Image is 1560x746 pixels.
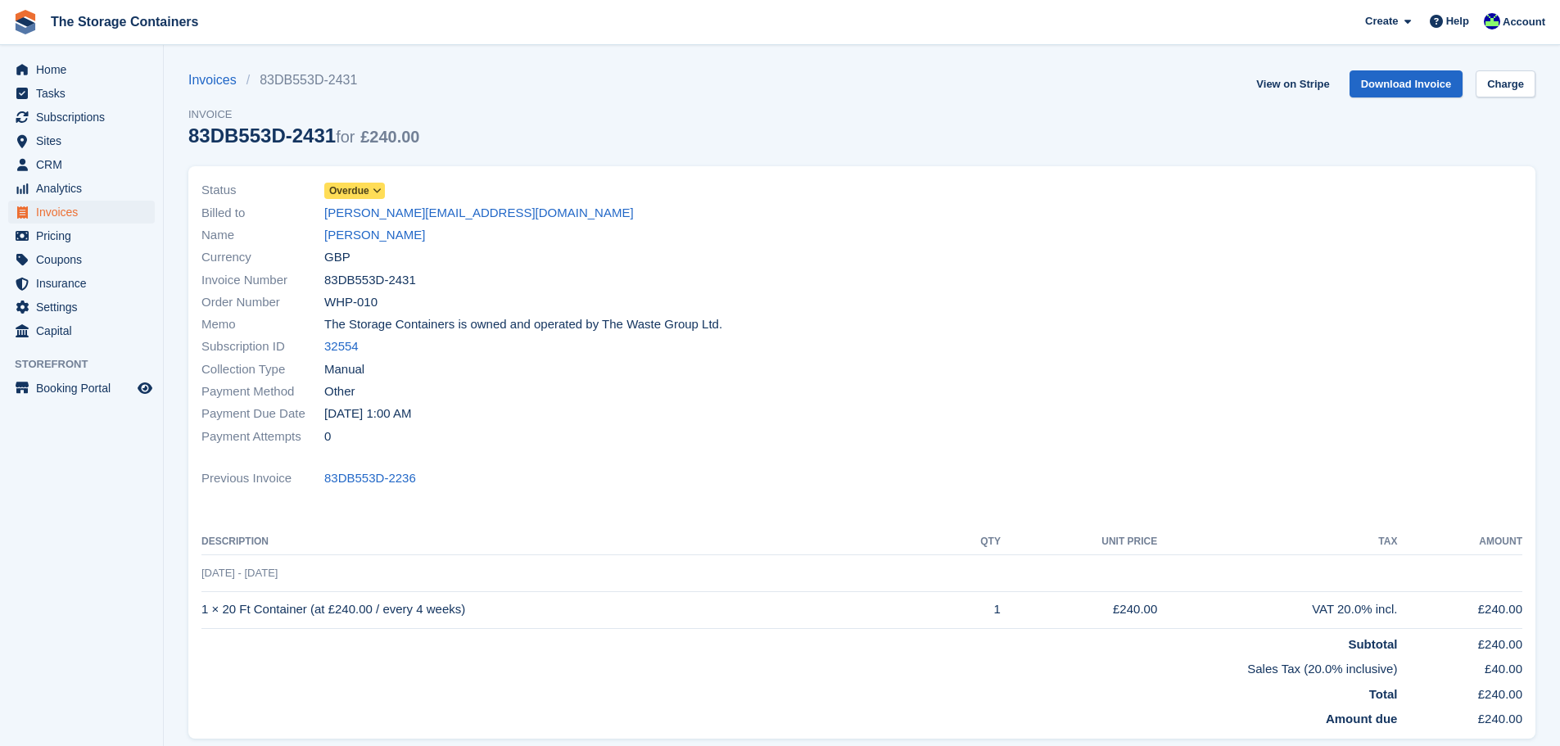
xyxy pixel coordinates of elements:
[324,204,634,223] a: [PERSON_NAME][EMAIL_ADDRESS][DOMAIN_NAME]
[8,58,155,81] a: menu
[324,405,411,423] time: 2025-09-25 00:00:00 UTC
[1350,70,1463,97] a: Download Invoice
[8,82,155,105] a: menu
[324,226,425,245] a: [PERSON_NAME]
[1250,70,1336,97] a: View on Stripe
[201,653,1397,679] td: Sales Tax (20.0% inclusive)
[324,427,331,446] span: 0
[201,271,324,290] span: Invoice Number
[1397,653,1522,679] td: £40.00
[1001,591,1157,628] td: £240.00
[1484,13,1500,29] img: Stacy Williams
[44,8,205,35] a: The Storage Containers
[1397,591,1522,628] td: £240.00
[8,106,155,129] a: menu
[201,181,324,200] span: Status
[8,248,155,271] a: menu
[324,337,359,356] a: 32554
[1476,70,1535,97] a: Charge
[8,153,155,176] a: menu
[324,315,722,334] span: The Storage Containers is owned and operated by The Waste Group Ltd.
[1157,529,1397,555] th: Tax
[1397,529,1522,555] th: Amount
[1397,628,1522,653] td: £240.00
[1157,600,1397,619] div: VAT 20.0% incl.
[324,248,350,267] span: GBP
[15,356,163,373] span: Storefront
[13,10,38,34] img: stora-icon-8386f47178a22dfd0bd8f6a31ec36ba5ce8667c1dd55bd0f319d3a0aa187defe.svg
[324,271,416,290] span: 83DB553D-2431
[188,124,419,147] div: 83DB553D-2431
[360,128,419,146] span: £240.00
[36,296,134,319] span: Settings
[1446,13,1469,29] span: Help
[1348,637,1397,651] strong: Subtotal
[36,153,134,176] span: CRM
[201,469,324,488] span: Previous Invoice
[8,129,155,152] a: menu
[8,377,155,400] a: menu
[36,224,134,247] span: Pricing
[36,377,134,400] span: Booking Portal
[329,183,369,198] span: Overdue
[1001,529,1157,555] th: Unit Price
[324,469,416,488] a: 83DB553D-2236
[36,319,134,342] span: Capital
[36,177,134,200] span: Analytics
[201,591,944,628] td: 1 × 20 Ft Container (at £240.00 / every 4 weeks)
[324,360,364,379] span: Manual
[36,129,134,152] span: Sites
[201,567,278,579] span: [DATE] - [DATE]
[188,70,419,90] nav: breadcrumbs
[135,378,155,398] a: Preview store
[944,591,1001,628] td: 1
[201,315,324,334] span: Memo
[336,128,355,146] span: for
[1397,679,1522,704] td: £240.00
[201,427,324,446] span: Payment Attempts
[1503,14,1545,30] span: Account
[201,248,324,267] span: Currency
[201,226,324,245] span: Name
[201,529,944,555] th: Description
[324,181,385,200] a: Overdue
[944,529,1001,555] th: QTY
[36,201,134,224] span: Invoices
[36,106,134,129] span: Subscriptions
[36,58,134,81] span: Home
[324,293,378,312] span: WHP-010
[324,382,355,401] span: Other
[8,319,155,342] a: menu
[8,296,155,319] a: menu
[188,70,246,90] a: Invoices
[201,337,324,356] span: Subscription ID
[201,382,324,401] span: Payment Method
[201,204,324,223] span: Billed to
[188,106,419,123] span: Invoice
[8,224,155,247] a: menu
[1397,703,1522,729] td: £240.00
[36,272,134,295] span: Insurance
[201,405,324,423] span: Payment Due Date
[8,272,155,295] a: menu
[201,293,324,312] span: Order Number
[1326,712,1398,726] strong: Amount due
[36,248,134,271] span: Coupons
[1365,13,1398,29] span: Create
[1369,687,1398,701] strong: Total
[8,201,155,224] a: menu
[36,82,134,105] span: Tasks
[201,360,324,379] span: Collection Type
[8,177,155,200] a: menu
